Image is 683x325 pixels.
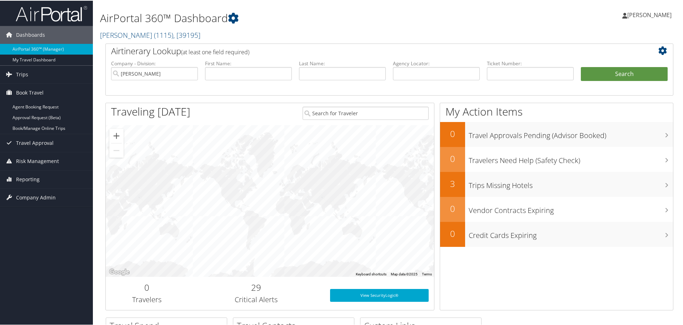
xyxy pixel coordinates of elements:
img: Google [108,267,131,276]
label: First Name: [205,59,292,66]
span: Reporting [16,170,40,188]
img: airportal-logo.png [16,5,87,21]
label: Ticket Number: [487,59,574,66]
h3: Critical Alerts [193,294,319,304]
label: Agency Locator: [393,59,480,66]
h3: Travel Approvals Pending (Advisor Booked) [469,126,673,140]
span: Risk Management [16,152,59,169]
span: (at least one field required) [181,47,249,55]
h3: Travelers Need Help (Safety Check) [469,151,673,165]
span: Dashboards [16,25,45,43]
h3: Vendor Contracts Expiring [469,201,673,215]
button: Zoom out [109,143,124,157]
a: [PERSON_NAME] [100,30,200,39]
span: Travel Approval [16,133,54,151]
button: Keyboard shortcuts [356,271,387,276]
h2: 0 [111,281,183,293]
span: Book Travel [16,83,44,101]
span: Map data ©2025 [391,271,418,275]
h2: 0 [440,127,465,139]
a: 0Credit Cards Expiring [440,221,673,246]
span: ( 1115 ) [154,30,173,39]
button: Search [581,66,668,81]
span: Company Admin [16,188,56,206]
a: Open this area in Google Maps (opens a new window) [108,267,131,276]
a: 0Travelers Need Help (Safety Check) [440,146,673,171]
h3: Travelers [111,294,183,304]
h1: Traveling [DATE] [111,103,190,118]
button: Zoom in [109,128,124,142]
span: [PERSON_NAME] [627,10,672,18]
h2: 0 [440,152,465,164]
a: 3Trips Missing Hotels [440,171,673,196]
a: View SecurityLogic® [330,288,429,301]
h1: AirPortal 360™ Dashboard [100,10,486,25]
h2: Airtinerary Lookup [111,44,620,56]
a: Terms (opens in new tab) [422,271,432,275]
h2: 3 [440,177,465,189]
label: Last Name: [299,59,386,66]
label: Company - Division: [111,59,198,66]
a: 0Travel Approvals Pending (Advisor Booked) [440,121,673,146]
h3: Trips Missing Hotels [469,176,673,190]
h2: 29 [193,281,319,293]
h3: Credit Cards Expiring [469,226,673,240]
h2: 0 [440,202,465,214]
span: Trips [16,65,28,83]
a: [PERSON_NAME] [622,4,679,25]
a: 0Vendor Contracts Expiring [440,196,673,221]
input: Search for Traveler [303,106,429,119]
h1: My Action Items [440,103,673,118]
span: , [ 39195 ] [173,30,200,39]
h2: 0 [440,227,465,239]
